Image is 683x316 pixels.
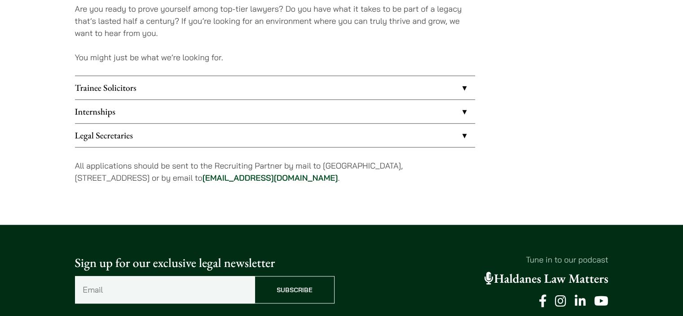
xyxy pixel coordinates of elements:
[349,254,608,266] p: Tune in to our podcast
[75,254,335,272] p: Sign up for our exclusive legal newsletter
[75,160,475,184] p: All applications should be sent to the Recruiting Partner by mail to [GEOGRAPHIC_DATA], [STREET_A...
[75,100,475,123] a: Internships
[485,271,608,287] a: Haldanes Law Matters
[75,124,475,147] a: Legal Secretaries
[75,3,475,39] p: Are you ready to prove yourself among top-tier lawyers? Do you have what it takes to be part of a...
[75,76,475,99] a: Trainee Solicitors
[75,276,255,303] input: Email
[75,51,475,63] p: You might just be what we’re looking for.
[255,276,335,303] input: Subscribe
[203,173,338,183] a: [EMAIL_ADDRESS][DOMAIN_NAME]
